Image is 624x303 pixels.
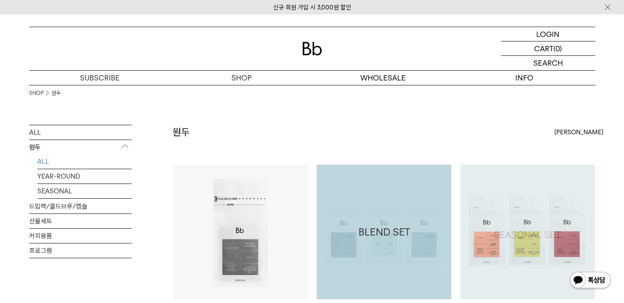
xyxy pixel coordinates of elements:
a: 선물세트 [29,214,132,228]
a: 8월의 커피 3종 (각 200g x3) [460,165,595,299]
a: 원두 [52,89,61,97]
a: SHOP [29,89,43,97]
p: SEARCH [533,56,563,70]
a: SHOP [171,71,312,85]
a: ALL [37,154,132,169]
p: LOGIN [536,27,560,41]
p: 원두 [29,140,132,155]
img: 로고 [302,42,322,55]
a: YEAR-ROUND [37,169,132,184]
img: 1000001179_add2_053.png [317,165,451,299]
p: CART [534,41,553,55]
a: CART (0) [501,41,595,56]
a: 드립백/콜드브루/캡슐 [29,199,132,213]
a: SEASONAL [37,184,132,198]
p: WHOLESALE [312,71,454,85]
p: (0) [553,41,562,55]
span: [PERSON_NAME] [554,127,603,137]
h2: 원두 [173,125,190,139]
img: 카카오톡 채널 1:1 채팅 버튼 [569,271,612,291]
a: 프로그램 [29,243,132,258]
a: 커피용품 [29,229,132,243]
p: INFO [454,71,595,85]
img: 산 안토니오: 게이샤 [173,165,308,299]
a: 블렌드 커피 3종 (각 200g x3) [317,165,451,299]
a: ALL [29,125,132,140]
img: 1000000743_add2_021.png [460,165,595,299]
a: 신규 회원 가입 시 3,000원 할인 [273,4,351,11]
a: SUBSCRIBE [29,71,171,85]
a: LOGIN [501,27,595,41]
